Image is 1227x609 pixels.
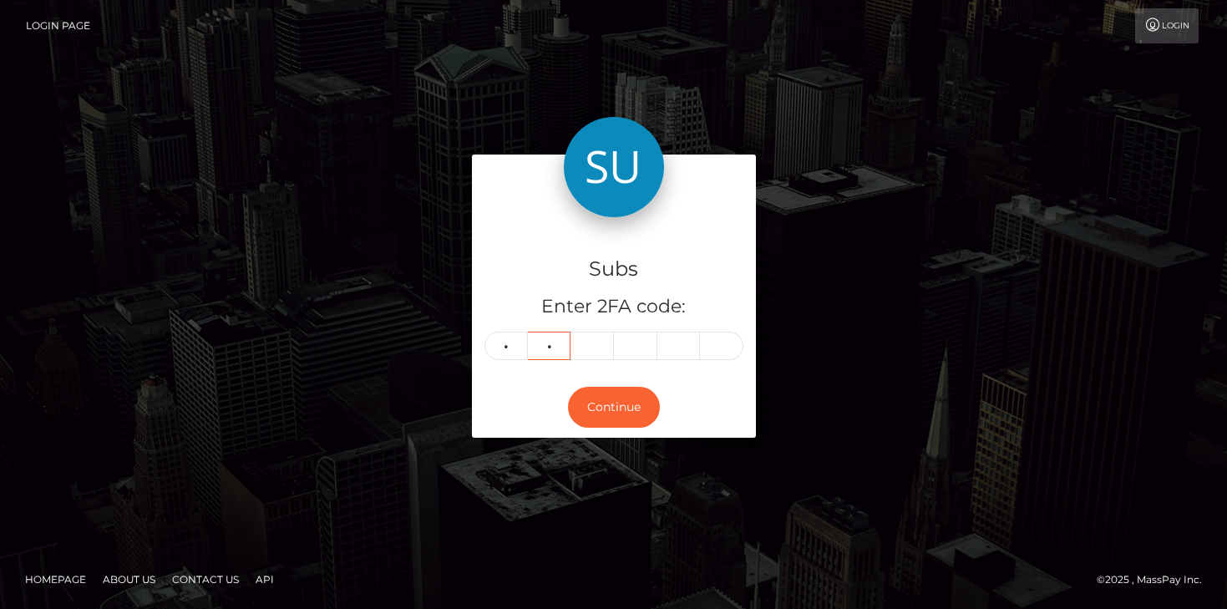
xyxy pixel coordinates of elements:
[568,387,660,428] button: Continue
[1097,571,1214,589] div: © 2025 , MassPay Inc.
[26,8,90,43] a: Login Page
[1135,8,1199,43] a: Login
[249,566,281,592] a: API
[165,566,246,592] a: Contact Us
[484,255,743,284] h4: Subs
[564,117,664,217] img: Subs
[96,566,162,592] a: About Us
[484,294,743,320] h5: Enter 2FA code:
[18,566,93,592] a: Homepage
